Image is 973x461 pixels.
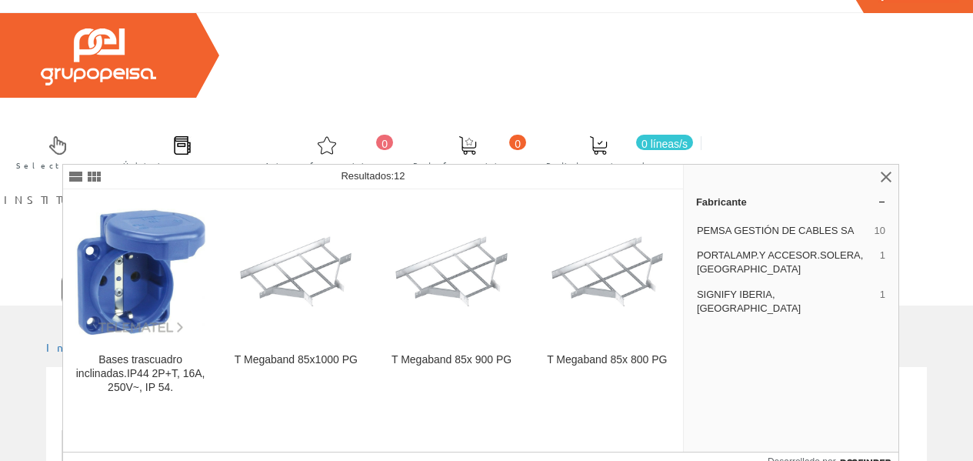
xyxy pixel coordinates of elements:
font: Últimas compras [123,159,241,171]
img: Bases trascuadro inclinadas.IP44 2P+T, 16A, 250V~, IP 54. [75,209,205,334]
font: PORTALAMP.Y ACCESOR.SOLERA, [GEOGRAPHIC_DATA] [697,249,864,275]
font: Arte. favoritos [265,159,389,171]
a: INSTITUTO MONT.ELECT.[PERSON_NAME], SL [4,179,425,194]
font: 1 [880,289,885,300]
font: 10 [874,225,885,236]
font: Resultados: [341,170,394,182]
a: Últimas compras [108,123,248,179]
font: 0 [515,138,521,150]
font: SIGNIFY IBERIA, [GEOGRAPHIC_DATA] [697,289,801,314]
img: T Megaband 85x1000 PG [231,206,361,336]
img: T Megaband 85x 900 PG [386,206,516,336]
font: 12 [394,170,405,182]
a: Bases trascuadro inclinadas.IP44 2P+T, 16A, 250V~, IP 54. Bases trascuadro inclinadas.IP44 2P+T, ... [63,190,218,413]
a: T Megaband 85x 800 PG T Megaband 85x 800 PG [530,190,685,413]
font: 1316v6 [62,390,152,423]
a: T Megaband 85x 900 PG T Megaband 85x 900 PG [374,190,528,413]
font: 0 [382,138,388,150]
font: T Megaband 85x1000 PG [235,353,358,366]
font: T Megaband 85x 800 PG [547,353,667,366]
font: INSTITUTO MONT.ELECT.[PERSON_NAME], SL [4,192,386,206]
font: PEMSA GESTIÓN DE CABLES SA [697,225,854,236]
font: Ped. favoritos [413,159,522,171]
font: Fabricante [696,196,747,208]
a: T Megaband 85x1000 PG T Megaband 85x1000 PG [218,190,373,413]
img: Grupo Peisa [41,28,156,85]
font: 1 [880,249,885,261]
font: 0 líneas/s [641,138,688,150]
font: Bases trascuadro inclinadas.IP44 2P+T, 16A, 250V~, IP 54. [76,353,205,393]
img: T Megaband 85x 800 PG [542,206,672,336]
a: Selectores [1,123,107,179]
a: Inicio [46,340,112,354]
font: Selectores [16,159,99,171]
font: Pedido actual [546,159,651,171]
a: Fabricante [684,189,898,214]
font: T Megaband 85x 900 PG [392,353,511,366]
